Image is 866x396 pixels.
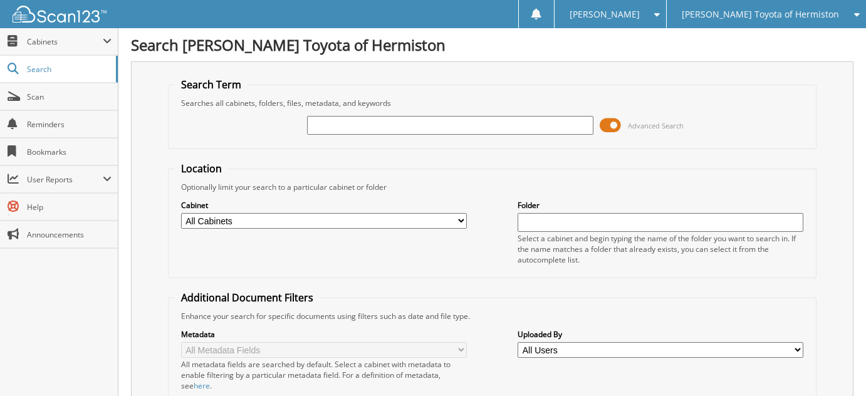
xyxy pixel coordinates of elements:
[175,291,320,305] legend: Additional Document Filters
[518,329,803,340] label: Uploaded By
[27,64,110,75] span: Search
[175,311,810,321] div: Enhance your search for specific documents using filters such as date and file type.
[682,11,839,18] span: [PERSON_NAME] Toyota of Hermiston
[131,34,853,55] h1: Search [PERSON_NAME] Toyota of Hermiston
[181,200,467,211] label: Cabinet
[175,162,228,175] legend: Location
[628,121,684,130] span: Advanced Search
[570,11,640,18] span: [PERSON_NAME]
[27,174,103,185] span: User Reports
[13,6,107,23] img: scan123-logo-white.svg
[518,200,803,211] label: Folder
[27,202,112,212] span: Help
[27,147,112,157] span: Bookmarks
[27,229,112,240] span: Announcements
[175,98,810,108] div: Searches all cabinets, folders, files, metadata, and keywords
[175,78,248,91] legend: Search Term
[27,91,112,102] span: Scan
[27,36,103,47] span: Cabinets
[194,380,210,391] a: here
[181,329,467,340] label: Metadata
[518,233,803,265] div: Select a cabinet and begin typing the name of the folder you want to search in. If the name match...
[181,359,467,391] div: All metadata fields are searched by default. Select a cabinet with metadata to enable filtering b...
[27,119,112,130] span: Reminders
[175,182,810,192] div: Optionally limit your search to a particular cabinet or folder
